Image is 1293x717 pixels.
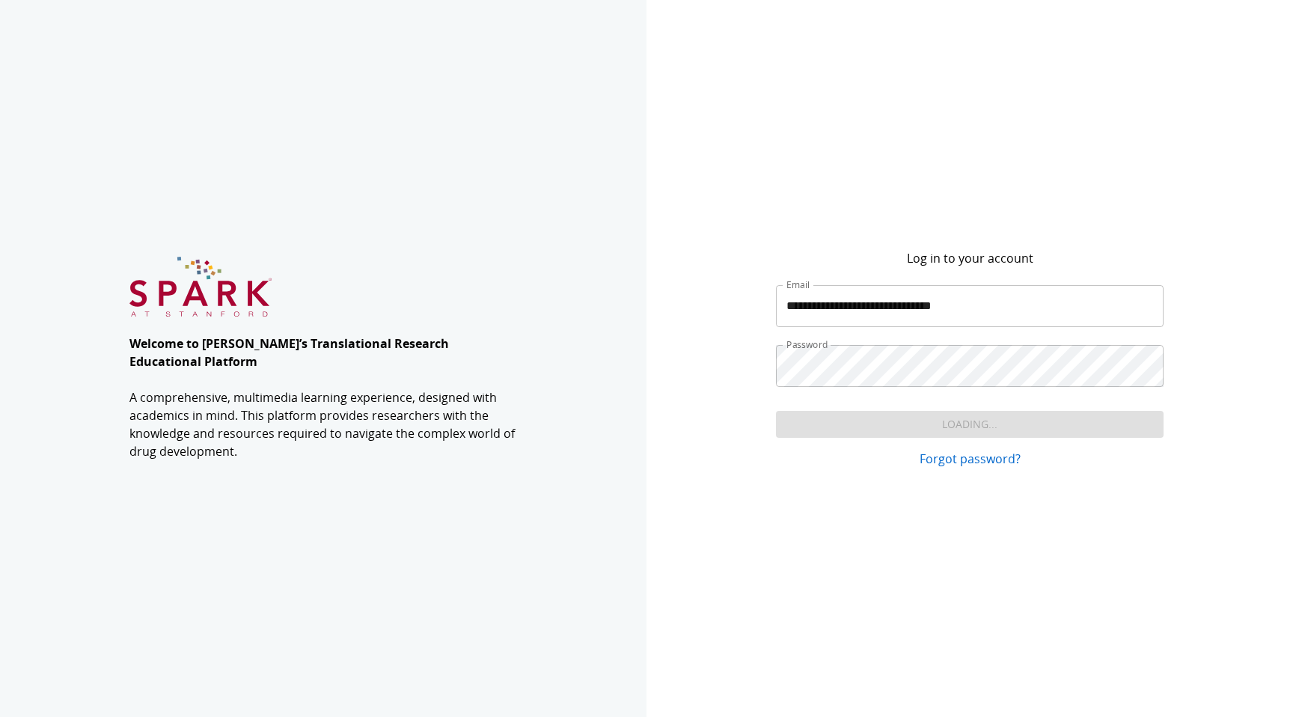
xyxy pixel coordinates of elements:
img: SPARK at Stanford [129,257,272,317]
label: Email [786,278,810,291]
label: Password [786,338,828,351]
a: Forgot password? [776,450,1164,468]
p: Welcome to [PERSON_NAME]’s Translational Research Educational Platform [129,335,517,370]
p: A comprehensive, multimedia learning experience, designed with academics in mind. This platform p... [129,388,517,460]
p: Log in to your account [907,249,1033,267]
